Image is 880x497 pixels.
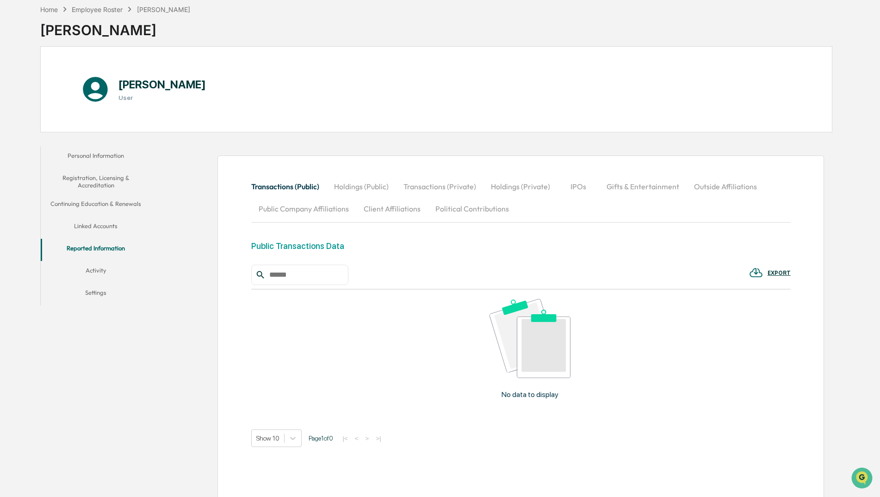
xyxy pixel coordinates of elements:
[31,71,152,80] div: Start new chat
[352,435,361,442] button: <
[251,241,344,251] div: Public Transactions Data
[157,74,168,85] button: Start new chat
[251,175,791,220] div: secondary tabs example
[490,299,570,378] img: No data
[9,135,17,143] div: 🔎
[41,283,151,305] button: Settings
[41,261,151,283] button: Activity
[850,466,875,491] iframe: Open customer support
[92,157,112,164] span: Pylon
[373,435,384,442] button: >|
[9,19,168,34] p: How can we help?
[19,134,58,143] span: Data Lookup
[558,175,599,198] button: IPOs
[396,175,483,198] button: Transactions (Private)
[41,239,151,261] button: Reported Information
[251,198,356,220] button: Public Company Affiliations
[76,117,115,126] span: Attestations
[72,6,123,13] div: Employee Roster
[309,435,333,442] span: Page 1 of 0
[768,270,791,276] div: EXPORT
[599,175,687,198] button: Gifts & Entertainment
[327,175,396,198] button: Holdings (Public)
[356,198,428,220] button: Client Affiliations
[502,390,558,399] p: No data to display
[19,117,60,126] span: Preclearance
[65,156,112,164] a: Powered byPylon
[41,217,151,239] button: Linked Accounts
[118,78,206,91] h1: [PERSON_NAME]
[9,71,26,87] img: 1746055101610-c473b297-6a78-478c-a979-82029cc54cd1
[749,266,763,280] img: EXPORT
[41,146,151,306] div: secondary tabs example
[41,168,151,195] button: Registration, Licensing & Accreditation
[6,113,63,130] a: 🖐️Preclearance
[41,194,151,217] button: Continuing Education & Renewals
[40,6,58,13] div: Home
[41,146,151,168] button: Personal Information
[428,198,516,220] button: Political Contributions
[483,175,558,198] button: Holdings (Private)
[363,435,372,442] button: >
[9,118,17,125] div: 🖐️
[67,118,74,125] div: 🗄️
[340,435,351,442] button: |<
[687,175,764,198] button: Outside Affiliations
[31,80,117,87] div: We're available if you need us!
[63,113,118,130] a: 🗄️Attestations
[251,175,327,198] button: Transactions (Public)
[118,94,206,101] h3: User
[137,6,190,13] div: [PERSON_NAME]
[6,130,62,147] a: 🔎Data Lookup
[40,14,190,38] div: [PERSON_NAME]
